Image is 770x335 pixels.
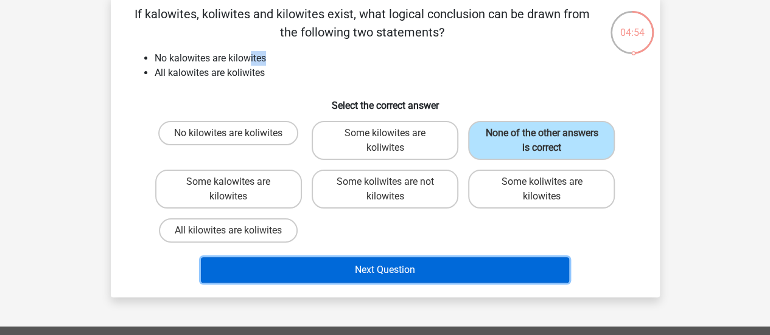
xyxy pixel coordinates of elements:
label: None of the other answers is correct [468,121,615,160]
label: Some koliwites are kilowites [468,170,615,209]
li: All kalowites are koliwites [155,66,640,80]
h6: Select the correct answer [130,90,640,111]
div: 04:54 [609,10,655,40]
button: Next Question [201,257,569,283]
label: No kilowites are koliwites [158,121,298,145]
label: All kilowites are koliwites [159,218,298,243]
label: Some kilowites are koliwites [312,121,458,160]
label: Some kalowites are kilowites [155,170,302,209]
label: Some koliwites are not kilowites [312,170,458,209]
li: No kalowites are kilowites [155,51,640,66]
p: If kalowites, koliwites and kilowites exist, what logical conclusion can be drawn from the follow... [130,5,595,41]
